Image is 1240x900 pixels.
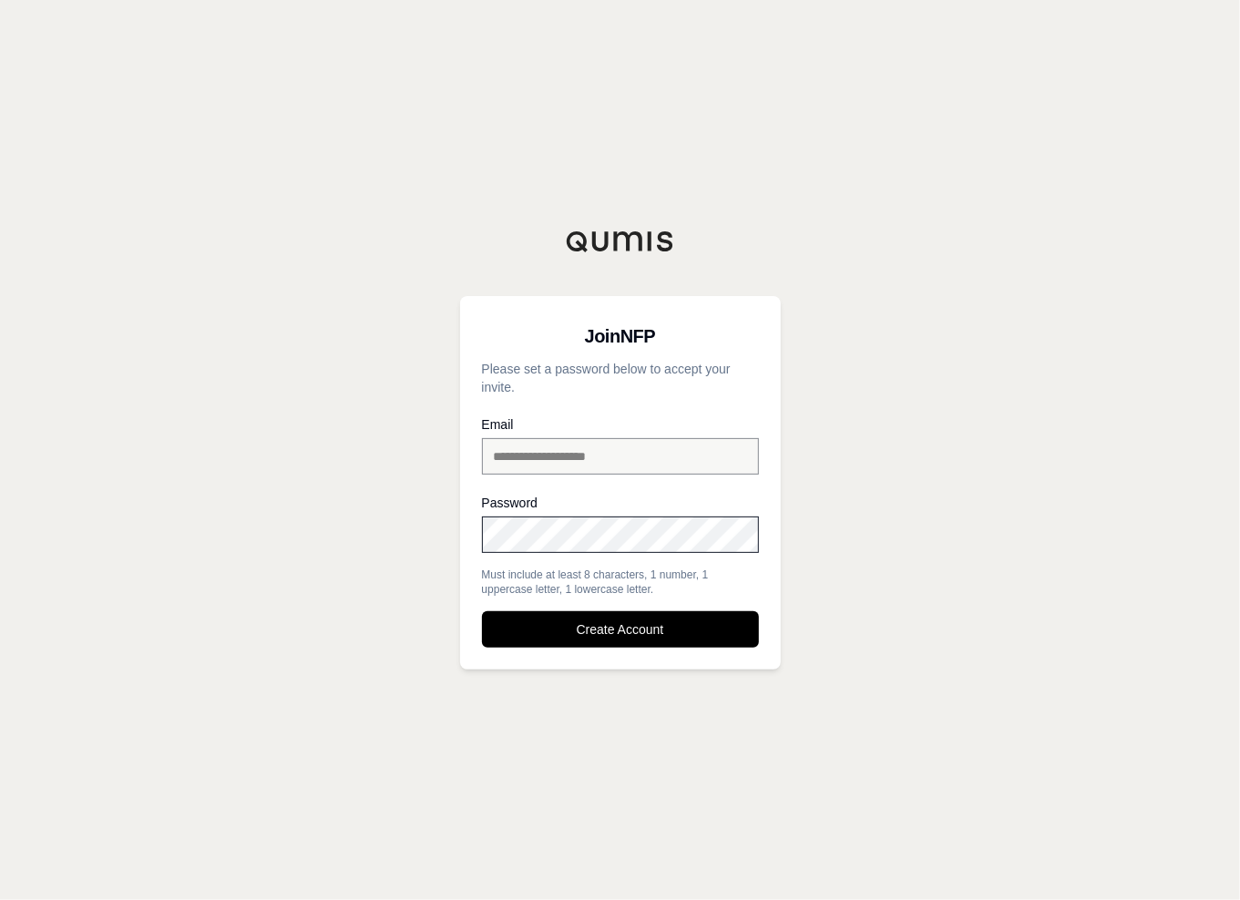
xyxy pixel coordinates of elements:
label: Email [482,418,759,431]
h3: Join NFP [482,318,759,354]
img: Qumis [566,230,675,252]
button: Create Account [482,611,759,648]
p: Please set a password below to accept your invite. [482,360,759,396]
div: Must include at least 8 characters, 1 number, 1 uppercase letter, 1 lowercase letter. [482,568,759,597]
label: Password [482,496,759,509]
